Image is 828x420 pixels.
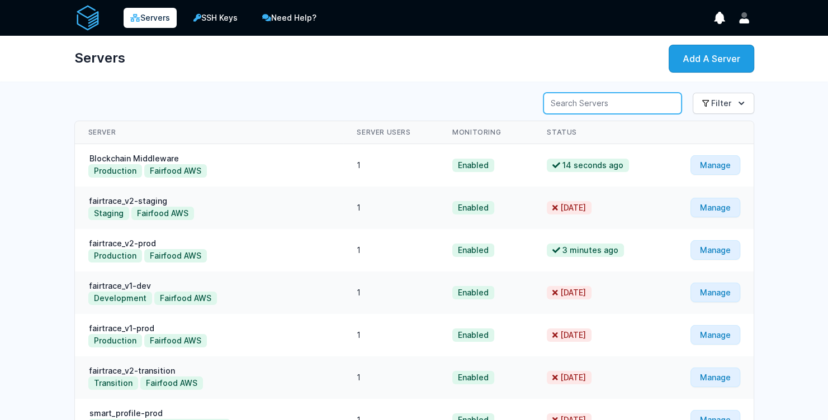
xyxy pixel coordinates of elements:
a: Manage [690,283,740,302]
span: Enabled [452,201,494,214]
td: 1 [343,314,439,356]
a: Manage [690,198,740,217]
a: Add A Server [669,45,754,73]
span: [DATE] [547,328,592,342]
a: Servers [124,8,177,28]
td: 1 [343,187,439,229]
button: Fairfood AWS [154,292,217,305]
button: Production [88,249,142,262]
td: 1 [343,356,439,399]
a: smart_profile-prod [88,408,164,418]
button: Development [88,292,152,305]
span: Enabled [452,328,494,342]
span: 14 seconds ago [547,159,629,172]
span: [DATE] [547,286,592,299]
a: Manage [690,367,740,387]
span: 3 minutes ago [547,244,624,257]
th: Monitoring [439,121,533,144]
td: 1 [343,271,439,314]
a: fairtrace_v2-staging [88,196,168,206]
td: 1 [343,144,439,187]
th: Server [75,121,344,144]
span: Enabled [452,159,494,172]
a: fairtrace_v2-prod [88,238,157,248]
button: Fairfood AWS [144,249,207,262]
span: Enabled [452,286,494,299]
button: Production [88,334,142,347]
button: Fairfood AWS [144,334,207,347]
button: Staging [88,207,129,220]
a: Manage [690,240,740,260]
th: Status [533,121,663,144]
a: Manage [690,155,740,175]
span: [DATE] [547,201,592,214]
a: Manage [690,325,740,345]
button: Production [88,164,142,178]
a: Blockchain Middleware [88,154,180,163]
a: fairtrace_v2-transition [88,366,176,375]
button: Filter [693,93,754,114]
a: SSH Keys [186,7,245,29]
button: Fairfood AWS [131,207,194,220]
img: serverAuth logo [74,4,101,31]
button: Fairfood AWS [140,376,203,390]
h1: Servers [74,45,125,71]
button: Fairfood AWS [144,164,207,178]
button: Transition [88,376,138,390]
input: Search Servers [543,93,682,114]
a: fairtrace_v1-dev [88,281,152,290]
span: Enabled [452,244,494,257]
td: 1 [343,229,439,271]
span: [DATE] [547,371,592,384]
button: User menu [734,8,754,28]
th: Server Users [343,121,439,144]
button: show notifications [709,8,730,28]
a: fairtrace_v1-prod [88,323,155,333]
a: Need Help? [254,7,324,29]
span: Enabled [452,371,494,384]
